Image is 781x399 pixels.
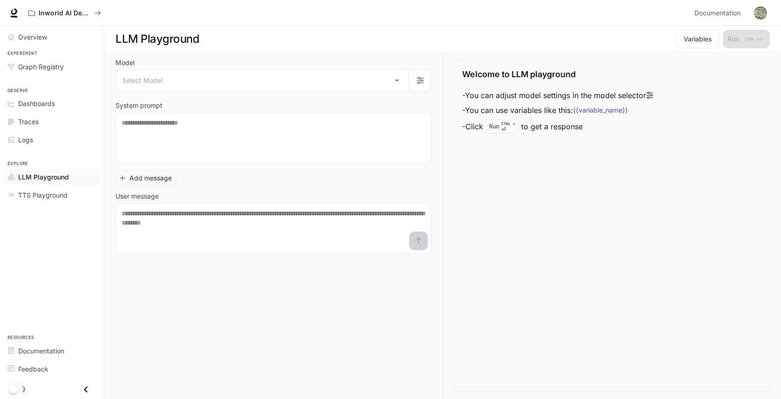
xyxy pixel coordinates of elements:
[754,7,767,20] img: User avatar
[115,60,135,66] p: Model
[462,88,653,103] li: - You can adjust model settings in the model selector
[115,30,199,48] h1: LLM Playground
[18,32,47,42] span: Overview
[462,103,653,118] li: - You can use variables like this:
[24,4,105,22] button: All workspaces
[18,172,69,182] span: LLM Playground
[691,4,747,22] a: Documentation
[18,117,39,126] span: Traces
[18,135,33,145] span: Logs
[501,121,515,132] p: ⏎
[462,118,653,135] li: - Click to get a response
[4,132,100,148] a: Logs
[116,70,409,91] div: Select Model
[4,169,100,185] a: LLM Playground
[115,193,159,199] p: User message
[573,106,628,115] code: {{variable_name}}
[115,102,162,109] p: System prompt
[8,384,18,394] span: Dark mode toggle
[462,68,576,80] p: Welcome to LLM playground
[122,76,162,85] span: Select Model
[501,121,515,126] p: CTRL +
[4,95,100,112] a: Dashboards
[18,364,48,374] span: Feedback
[18,190,67,200] span: TTS Playground
[18,62,64,72] span: Graph Registry
[4,59,100,75] a: Graph Registry
[39,9,91,17] p: Inworld AI Demos
[18,99,55,108] span: Dashboards
[485,120,519,133] div: Run
[4,113,100,130] a: Traces
[115,171,176,186] button: Add message
[4,343,100,359] a: Documentation
[75,380,96,399] button: Close drawer
[4,29,100,45] a: Overview
[4,187,100,203] a: TTS Playground
[751,4,770,22] button: User avatar
[18,346,64,356] span: Documentation
[4,361,100,377] a: Feedback
[676,30,719,48] button: Variables
[694,7,741,19] span: Documentation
